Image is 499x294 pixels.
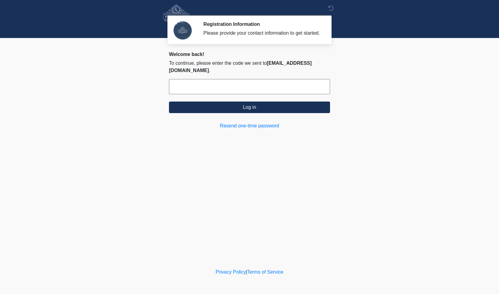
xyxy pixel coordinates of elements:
div: Please provide your contact information to get started. [203,29,321,37]
img: Agent Avatar [174,21,192,40]
a: Terms of Service [247,269,283,275]
img: Fresh Faces Rx Logo [163,5,190,25]
p: To continue, please enter the code we sent to . [169,60,330,74]
a: | [246,269,247,275]
a: Privacy Policy [216,269,246,275]
h2: Welcome back! [169,51,330,57]
button: Log in [169,102,330,113]
a: Resend one-time password [169,122,330,130]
